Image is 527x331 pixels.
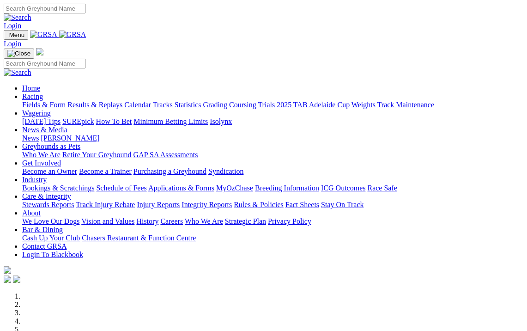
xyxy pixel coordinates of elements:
[22,234,523,242] div: Bar & Dining
[285,201,319,208] a: Fact Sheets
[225,217,266,225] a: Strategic Plan
[62,117,94,125] a: SUREpick
[22,109,51,117] a: Wagering
[4,22,21,30] a: Login
[4,49,34,59] button: Toggle navigation
[22,101,66,109] a: Fields & Form
[22,117,61,125] a: [DATE] Tips
[22,134,39,142] a: News
[210,117,232,125] a: Isolynx
[367,184,397,192] a: Race Safe
[153,101,173,109] a: Tracks
[67,101,122,109] a: Results & Replays
[124,101,151,109] a: Calendar
[79,167,132,175] a: Become a Trainer
[22,184,94,192] a: Bookings & Scratchings
[22,84,40,92] a: Home
[133,151,198,159] a: GAP SA Assessments
[22,134,523,142] div: News & Media
[4,276,11,283] img: facebook.svg
[59,31,86,39] img: GRSA
[62,151,132,159] a: Retire Your Greyhound
[351,101,376,109] a: Weights
[22,242,67,250] a: Contact GRSA
[148,184,214,192] a: Applications & Forms
[22,192,71,200] a: Care & Integrity
[22,167,523,176] div: Get Involved
[4,30,28,40] button: Toggle navigation
[22,209,41,217] a: About
[182,201,232,208] a: Integrity Reports
[13,276,20,283] img: twitter.svg
[160,217,183,225] a: Careers
[22,126,67,134] a: News & Media
[22,151,523,159] div: Greyhounds as Pets
[22,184,523,192] div: Industry
[22,251,83,258] a: Login To Blackbook
[9,31,24,38] span: Menu
[76,201,135,208] a: Track Injury Rebate
[4,266,11,274] img: logo-grsa-white.png
[22,117,523,126] div: Wagering
[203,101,227,109] a: Grading
[4,68,31,77] img: Search
[258,101,275,109] a: Trials
[41,134,99,142] a: [PERSON_NAME]
[22,167,77,175] a: Become an Owner
[30,31,57,39] img: GRSA
[133,167,206,175] a: Purchasing a Greyhound
[185,217,223,225] a: Who We Are
[4,4,85,13] input: Search
[96,184,146,192] a: Schedule of Fees
[377,101,434,109] a: Track Maintenance
[175,101,201,109] a: Statistics
[208,167,243,175] a: Syndication
[22,234,80,242] a: Cash Up Your Club
[22,201,74,208] a: Stewards Reports
[137,201,180,208] a: Injury Reports
[22,217,523,226] div: About
[4,59,85,68] input: Search
[216,184,253,192] a: MyOzChase
[36,48,43,55] img: logo-grsa-white.png
[255,184,319,192] a: Breeding Information
[82,234,196,242] a: Chasers Restaurant & Function Centre
[268,217,311,225] a: Privacy Policy
[229,101,256,109] a: Coursing
[234,201,284,208] a: Rules & Policies
[133,117,208,125] a: Minimum Betting Limits
[277,101,350,109] a: 2025 TAB Adelaide Cup
[22,101,523,109] div: Racing
[4,13,31,22] img: Search
[321,201,363,208] a: Stay On Track
[96,117,132,125] a: How To Bet
[4,40,21,48] a: Login
[22,226,63,233] a: Bar & Dining
[22,159,61,167] a: Get Involved
[22,176,47,184] a: Industry
[22,217,79,225] a: We Love Our Dogs
[22,201,523,209] div: Care & Integrity
[22,142,80,150] a: Greyhounds as Pets
[136,217,158,225] a: History
[22,151,61,159] a: Who We Are
[22,92,43,100] a: Racing
[321,184,365,192] a: ICG Outcomes
[7,50,30,57] img: Close
[81,217,134,225] a: Vision and Values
